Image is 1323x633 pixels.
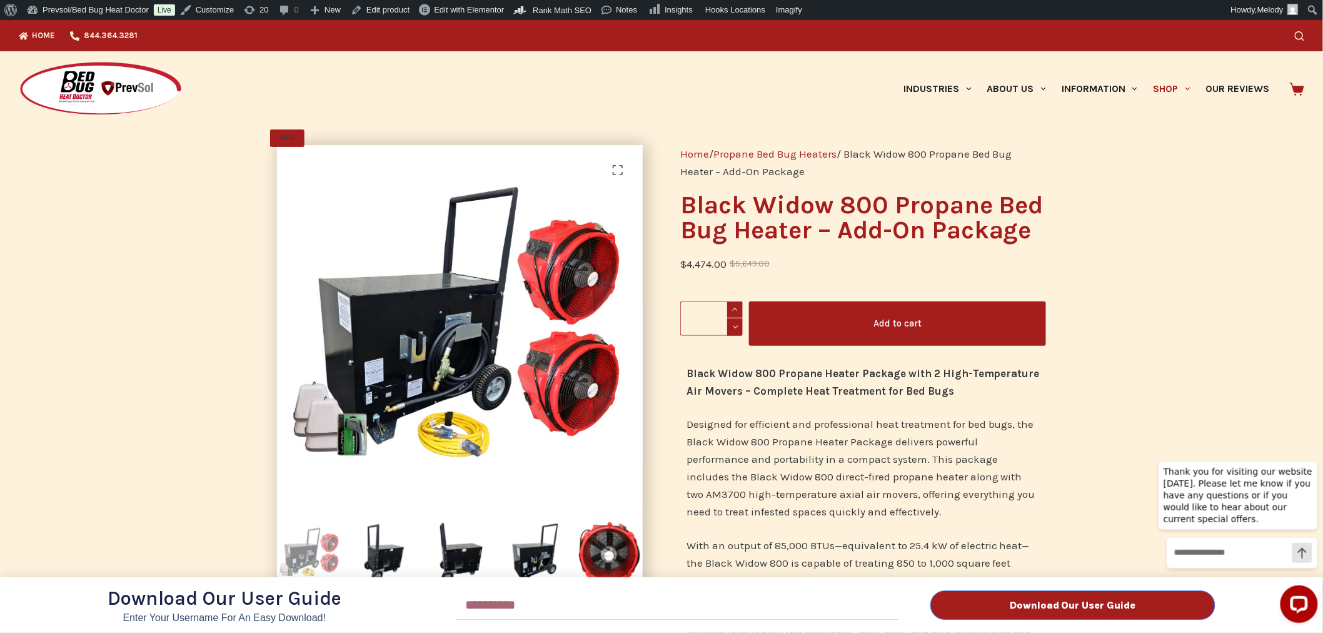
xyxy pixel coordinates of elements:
p: Enter Your Username for an Easy Download! [108,613,341,623]
iframe: LiveChat chat widget [1149,449,1323,633]
span: Edit with Elementor [434,5,504,14]
span: Insights [665,5,693,14]
button: Download Our User Guide [930,590,1215,620]
span: Download Our User Guide [108,587,341,610]
span: Rank Math SEO [533,6,591,15]
span: Download Our User Guide [1010,600,1136,610]
a: Live [154,4,175,16]
span: Melody [1257,5,1284,14]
